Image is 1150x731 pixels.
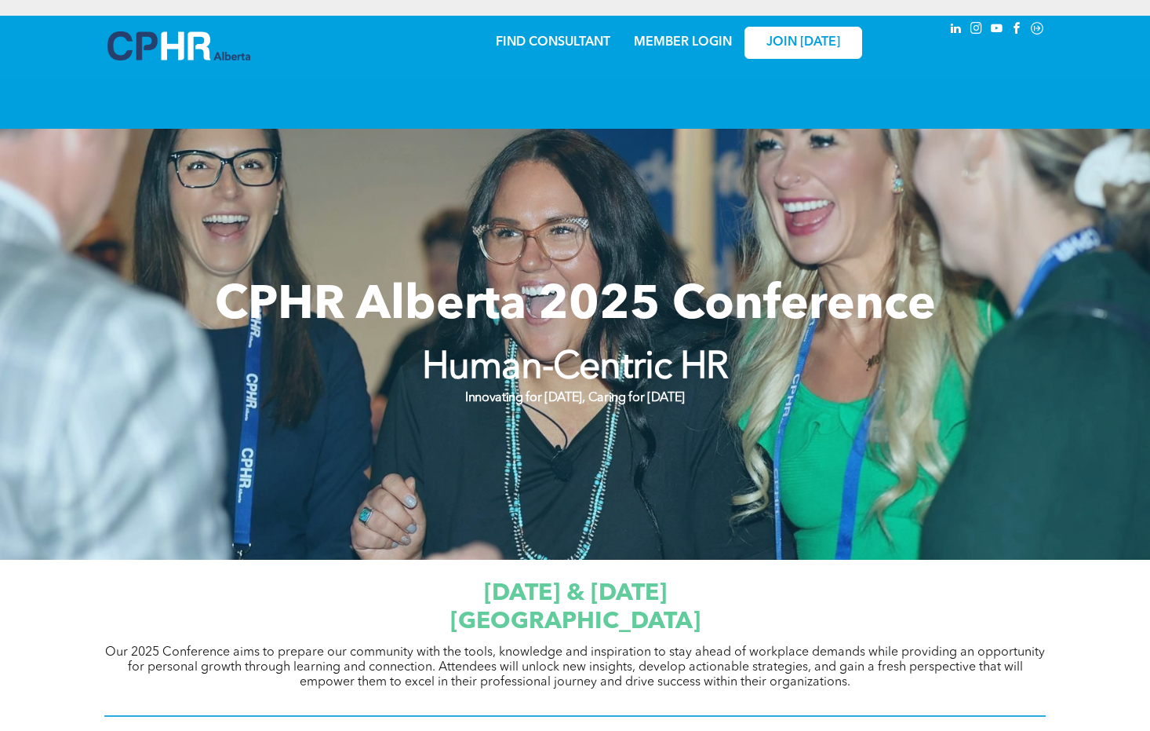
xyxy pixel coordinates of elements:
span: CPHR Alberta 2025 Conference [215,283,936,330]
a: Social network [1028,20,1046,41]
a: youtube [988,20,1005,41]
strong: Human-Centric HR [422,349,728,387]
a: FIND CONSULTANT [496,36,610,49]
a: JOIN [DATE] [744,27,862,59]
span: JOIN [DATE] [766,35,840,50]
a: instagram [967,20,984,41]
img: A blue and white logo for cp alberta [107,31,250,60]
a: facebook [1008,20,1025,41]
span: [GEOGRAPHIC_DATA] [450,610,701,634]
a: MEMBER LOGIN [634,36,732,49]
span: Our 2025 Conference aims to prepare our community with the tools, knowledge and inspiration to st... [105,646,1045,689]
span: [DATE] & [DATE] [484,582,667,605]
a: linkedin [947,20,964,41]
strong: Innovating for [DATE], Caring for [DATE] [465,392,685,404]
